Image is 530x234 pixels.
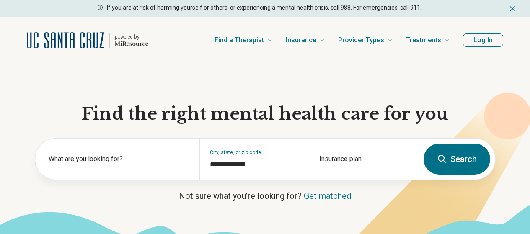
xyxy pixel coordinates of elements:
p: If you are at risk of harming yourself or others, or experiencing a mental health crisis, call 98... [107,3,421,12]
a: Provider Types [338,23,393,57]
span: Provider Types [338,34,384,46]
a: Home page [27,27,148,54]
a: Treatments [406,23,450,57]
button: Dismiss [508,3,517,13]
p: powered by [115,33,148,40]
a: Get matched [304,191,351,201]
span: Treatments [406,34,441,46]
label: What are you looking for? [49,154,189,164]
h1: Find the right mental health care for you [35,103,496,125]
a: Find a Therapist [215,23,272,57]
p: Not sure what you’re looking for? [35,190,496,202]
a: Insurance [286,23,325,57]
span: Insurance [286,34,316,46]
button: Log In [463,33,503,47]
button: Search [424,144,490,175]
span: Find a Therapist [215,34,264,46]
